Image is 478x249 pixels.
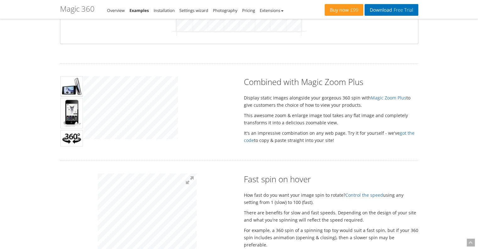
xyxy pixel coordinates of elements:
p: How fast do you want your image spin to rotate? using any setting from 1 (slow) to 100 (fast). [244,191,418,206]
a: Settings wizard [179,8,208,13]
a: Examples [129,8,149,13]
a: Photography [213,8,237,13]
span: Free Trial [392,8,413,13]
p: It's an impressive combination on any web page. Try it for yourself - we've to copy & paste strai... [244,129,418,144]
h2: Combined with Magic Zoom Plus [244,76,418,88]
p: There are benefits for slow and fast speeds. Depending on the design of your site and what you're... [244,209,418,224]
p: For example, a 360 spin of a spinning top toy would suit a fast spin, but if your 360 spin includ... [244,227,418,248]
a: DownloadFree Trial [365,4,418,16]
a: Extensions [260,8,283,13]
a: Buy now£99 [325,4,363,16]
a: Installation [154,8,175,13]
span: £99 [349,8,359,13]
h2: Fast spin on hover [244,173,418,185]
p: Display static images alongside your gorgeous 360 spin with to give customers the choice of how t... [244,94,418,109]
a: Control the speed [345,192,383,198]
a: got the code [244,130,415,143]
a: Pricing [242,8,255,13]
a: Overview [107,8,125,13]
a: Magic Zoom Plus [371,95,406,101]
h1: Magic 360 [60,5,95,13]
p: This awesome zoom & enlarge image tool takes any flat image and completely transforms it into a d... [244,112,418,126]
